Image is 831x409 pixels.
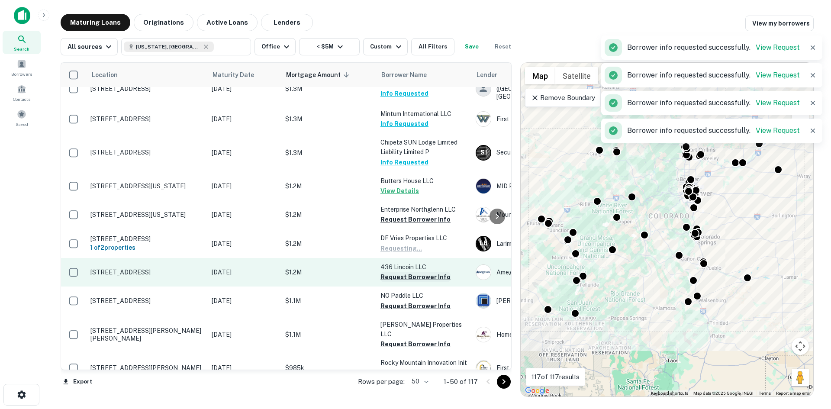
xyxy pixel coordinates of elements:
p: [DATE] [212,363,277,373]
p: [STREET_ADDRESS] [90,85,203,93]
p: [DATE] [212,148,277,158]
img: picture [476,293,491,308]
p: [STREET_ADDRESS] [90,297,203,305]
a: Terms (opens in new tab) [759,391,771,396]
p: S I [480,148,486,157]
img: Google [523,385,551,396]
button: Show satellite imagery [555,67,598,84]
a: Search [3,31,41,54]
p: $1.2M [285,181,372,191]
p: 436 Lincoin LLC [380,262,467,272]
div: First Bank [US_STATE] [476,360,606,376]
p: $985k [285,363,372,373]
th: Mortgage Amount [281,63,376,87]
button: Go to next page [497,375,511,389]
p: [STREET_ADDRESS][US_STATE] [90,182,203,190]
img: picture [476,327,491,342]
p: [STREET_ADDRESS] [90,268,203,276]
p: $1.2M [285,210,372,219]
a: View Request [756,71,800,79]
div: MID Penn Bank [476,178,606,194]
div: 0 0 [521,63,813,396]
a: View Request [756,99,800,107]
p: Rows per page: [358,377,405,387]
a: View Request [756,126,800,135]
p: $1.2M [285,267,372,277]
button: Reset [489,38,517,55]
p: Rocky Mountain Innovation Init [380,358,467,367]
div: First Western Trust [476,111,606,127]
img: picture [476,265,491,280]
div: First National Bank ([GEOGRAPHIC_DATA], [GEOGRAPHIC_DATA]) [476,77,606,100]
p: DE Vries Properties LLC [380,233,467,243]
span: Search [14,45,29,52]
p: Borrower info requested successfully. [627,70,800,81]
button: Request Borrower Info [380,367,451,378]
button: Info Requested [380,88,428,99]
p: $1.1M [285,330,372,339]
img: picture [476,207,491,222]
span: Borrowers [11,71,32,77]
p: Chipeta SUN Lodge Limited Liability Limited P [380,138,467,157]
iframe: Chat Widget [788,340,831,381]
button: Office [254,38,296,55]
button: Save your search to get updates of matches that match your search criteria. [458,38,486,55]
button: Request Borrower Info [380,301,451,311]
span: Saved [16,121,28,128]
p: [STREET_ADDRESS][US_STATE] [90,211,203,219]
button: Request Borrower Info [380,272,451,282]
button: Info Requested [380,157,428,167]
button: Request Borrower Info [380,339,451,349]
p: Enterprise Northglenn LLC [380,205,467,214]
span: Maturity Date [213,70,265,80]
a: Contacts [3,81,41,104]
p: Borrower info requested successfully. [627,126,800,136]
button: < $5M [299,38,360,55]
a: Borrowers [3,56,41,79]
span: Lender [477,70,497,80]
p: [DATE] [212,84,277,93]
p: [DATE] [212,210,277,219]
a: Saved [3,106,41,129]
button: Active Loans [197,14,258,31]
button: View Details [380,186,419,196]
button: All sources [61,38,118,55]
p: Borrower info requested successfully. [627,42,800,53]
p: [PERSON_NAME] Properties LLC [380,320,467,339]
button: Keyboard shortcuts [651,390,688,396]
p: 1–50 of 117 [444,377,478,387]
p: [DATE] [212,330,277,339]
p: $1.1M [285,296,372,306]
th: Borrower Name [376,63,471,87]
p: Mintum International LLC [380,109,467,119]
div: All sources [68,42,114,52]
button: Lenders [261,14,313,31]
p: $1.3M [285,84,372,93]
th: Maturity Date [207,63,281,87]
p: NO Paddle LLC [380,291,467,300]
button: Export [61,375,94,388]
button: Info Requested [380,119,428,129]
p: [STREET_ADDRESS] [90,115,203,123]
p: Borrower info requested successfully. [627,98,800,108]
span: Mortgage Amount [286,70,352,80]
p: $1.3M [285,114,372,124]
div: Custom [370,42,403,52]
p: $1.3M [285,148,372,158]
p: L B [480,239,487,248]
button: Maturing Loans [61,14,130,31]
a: Open this area in Google Maps (opens a new window) [523,385,551,396]
p: [DATE] [212,181,277,191]
th: Location [86,63,207,87]
div: Secured Income Fund II LLC [476,145,606,161]
span: [US_STATE], [GEOGRAPHIC_DATA] [136,43,201,51]
button: All Filters [411,38,454,55]
img: picture [476,179,491,193]
a: View Request [756,43,800,52]
span: Map data ©2025 Google, INEGI [693,391,754,396]
img: picture [476,361,491,375]
button: Show street map [525,67,555,84]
